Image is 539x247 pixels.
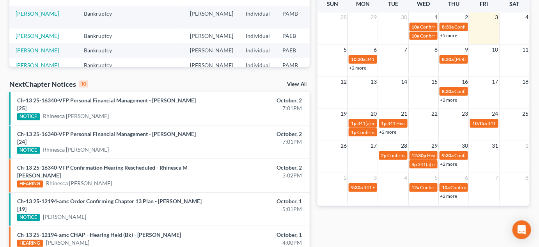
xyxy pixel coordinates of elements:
div: 7:01PM [212,104,302,112]
span: Confirmation Hearing for [PERSON_NAME] [420,24,510,30]
a: +2 more [379,129,397,135]
td: [PERSON_NAME] [184,43,239,58]
span: 4p [412,161,417,167]
td: Bankruptcy [78,43,126,58]
span: 9:30a [351,184,363,190]
span: 10 [491,45,499,54]
span: 341 Hearing for [PERSON_NAME] [363,184,433,190]
div: 10 [79,81,88,88]
span: Fri [480,0,488,7]
span: 6 [373,45,378,54]
a: Rhinesca [PERSON_NAME] [43,146,109,154]
td: [PERSON_NAME] [184,6,239,29]
a: Ch-13 25-16340-VFP Confirmation Hearing Rescheduled - Rhinesca M [PERSON_NAME] [17,164,188,179]
span: 8:30a [442,24,454,30]
span: Tue [388,0,398,7]
span: 5 [434,173,438,183]
span: 22 [431,109,438,118]
div: October, 2 [212,97,302,104]
td: [PERSON_NAME] [184,29,239,43]
a: [PERSON_NAME] [16,62,59,68]
span: 1p [381,120,387,126]
span: 14 [401,77,408,86]
span: 8:30a [442,88,454,94]
span: 21 [401,109,408,118]
div: NOTICE [17,214,40,221]
span: 10:15a [472,120,487,126]
span: 12:30p [412,152,427,158]
a: [PERSON_NAME] [16,47,59,54]
span: 1p [351,120,356,126]
span: 7 [404,45,408,54]
span: 10a [442,184,450,190]
div: 7:01PM [212,138,302,146]
span: Hearing for Cherry Bros., LLC [427,152,488,158]
span: 1p [351,129,356,135]
a: +2 more [440,97,457,103]
a: +2 more [440,161,457,167]
span: 341(a) meeting for [PERSON_NAME] [357,120,433,126]
span: 26 [340,141,348,150]
span: 27 [370,141,378,150]
td: Bankruptcy [78,6,126,29]
a: Ch-13 25-12194-amc CHAP - Hearing Held (Bk) - [PERSON_NAME] [17,231,181,238]
span: Confirmation Date for [PERSON_NAME] [450,184,533,190]
a: Ch-13 25-12194-amc Order Confirming Chapter 13 Plan - [PERSON_NAME] [19] [17,198,202,212]
div: NextChapter Notices [9,79,88,89]
a: +5 more [440,32,457,38]
span: Thu [448,0,459,7]
span: Confirmation Date for [PERSON_NAME] [420,184,503,190]
a: [PERSON_NAME] [16,10,59,17]
td: PAMB [276,6,314,29]
span: 7 [495,173,499,183]
a: Rhinesca [PERSON_NAME] [46,179,112,187]
span: 8:30a [442,56,454,62]
span: Sun [327,0,338,7]
span: Sat [510,0,519,7]
span: 17 [491,77,499,86]
span: 2 [464,13,469,22]
span: 341 Hearing for [PERSON_NAME] [366,56,436,62]
a: [PERSON_NAME] [43,213,86,221]
span: 341 Hearing for [PERSON_NAME] [388,120,457,126]
span: 5 [343,45,348,54]
div: October, 2 [212,130,302,138]
div: HEARING [17,181,43,188]
div: October, 1 [212,197,302,205]
span: 29 [370,13,378,22]
a: [PERSON_NAME] [46,239,89,247]
span: 15 [431,77,438,86]
span: [PERSON_NAME] 341 Meeting [454,56,518,62]
div: 5:01PM [212,205,302,213]
span: Wed [417,0,430,7]
span: 12a [412,184,420,190]
span: Confirmation Hearing for [PERSON_NAME] [420,33,510,39]
a: View All [287,82,307,87]
div: Open Intercom Messenger [512,220,531,239]
span: 23 [461,109,469,118]
span: 8 [525,173,530,183]
span: 16 [461,77,469,86]
span: 10a [412,24,420,30]
td: Bankruptcy [78,29,126,43]
span: 2 [343,173,348,183]
span: 24 [491,109,499,118]
span: 28 [401,141,408,150]
span: 30 [401,13,408,22]
span: 29 [431,141,438,150]
div: NOTICE [17,113,40,120]
span: Confirmation hearing for [PERSON_NAME] [357,129,446,135]
a: +2 more [440,193,457,199]
div: 4:00PM [212,239,302,247]
td: Individual [239,58,276,72]
a: [PERSON_NAME] [16,32,59,39]
td: Individual [239,43,276,58]
td: Bankruptcy [78,58,126,72]
span: 12 [340,77,348,86]
td: Individual [239,29,276,43]
span: Mon [356,0,370,7]
span: Confirmation Date for [PERSON_NAME] [388,152,470,158]
span: 1 [525,141,530,150]
span: 31 [491,141,499,150]
div: NOTICE [17,147,40,154]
